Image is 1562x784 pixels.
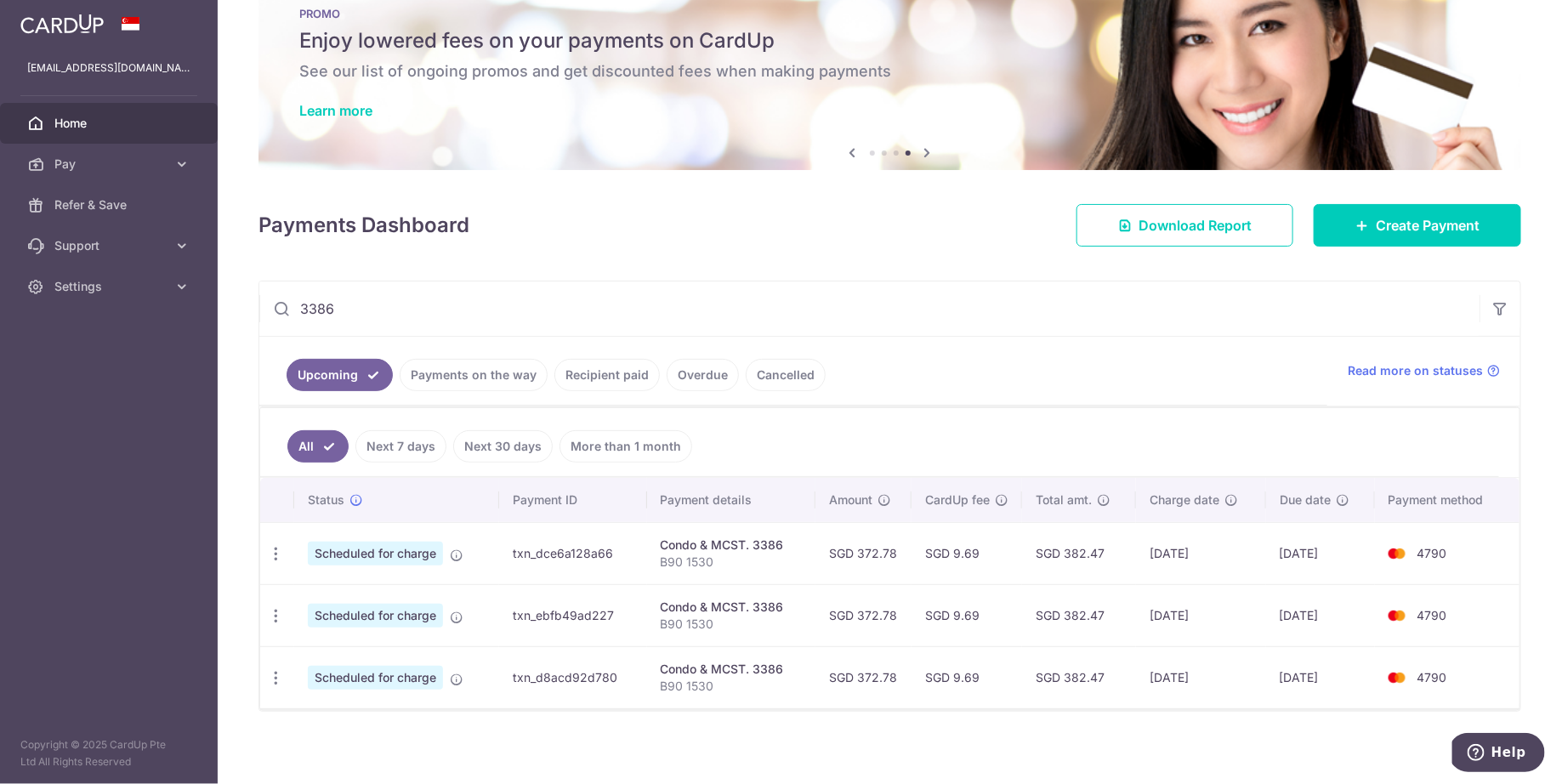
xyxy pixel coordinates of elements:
[1266,522,1375,584] td: [DATE]
[1280,491,1331,508] span: Due date
[1136,584,1265,646] td: [DATE]
[1139,215,1252,236] span: Download Report
[1380,605,1414,626] img: Bank Card
[499,646,647,708] td: txn_d8acd92d780
[1266,646,1375,708] td: [DATE]
[829,491,872,508] span: Amount
[400,359,548,391] a: Payments on the way
[299,27,1480,54] h5: Enjoy lowered fees on your payments on CardUp
[54,237,167,254] span: Support
[667,359,739,391] a: Overdue
[1417,670,1447,685] span: 4790
[1417,608,1447,622] span: 4790
[661,599,802,616] div: Condo & MCST. 3386
[499,584,647,646] td: txn_ebfb49ad227
[27,60,190,77] p: [EMAIL_ADDRESS][DOMAIN_NAME]
[647,478,815,522] th: Payment details
[287,359,393,391] a: Upcoming
[661,537,802,554] div: Condo & MCST. 3386
[54,278,167,295] span: Settings
[287,430,349,463] a: All
[912,522,1022,584] td: SGD 9.69
[20,14,104,34] img: CardUp
[661,678,802,695] p: B90 1530
[299,7,1480,20] p: PROMO
[1150,491,1219,508] span: Charge date
[1022,584,1136,646] td: SGD 382.47
[259,281,1480,336] input: Search by recipient name, payment id or reference
[499,478,647,522] th: Payment ID
[299,61,1480,82] h6: See our list of ongoing promos and get discounted fees when making payments
[1375,478,1519,522] th: Payment method
[1380,668,1414,688] img: Bank Card
[1022,646,1136,708] td: SGD 382.47
[925,491,990,508] span: CardUp fee
[299,102,372,119] a: Learn more
[1380,543,1414,564] img: Bank Card
[54,196,167,213] span: Refer & Save
[258,210,469,241] h4: Payments Dashboard
[1022,522,1136,584] td: SGD 382.47
[559,430,692,463] a: More than 1 month
[815,646,912,708] td: SGD 372.78
[499,522,647,584] td: txn_dce6a128a66
[54,115,167,132] span: Home
[661,554,802,571] p: B90 1530
[1348,362,1483,379] span: Read more on statuses
[1266,584,1375,646] td: [DATE]
[912,646,1022,708] td: SGD 9.69
[54,156,167,173] span: Pay
[453,430,553,463] a: Next 30 days
[1136,522,1265,584] td: [DATE]
[308,604,443,628] span: Scheduled for charge
[1417,546,1447,560] span: 4790
[1376,215,1480,236] span: Create Payment
[308,491,344,508] span: Status
[1136,646,1265,708] td: [DATE]
[912,584,1022,646] td: SGD 9.69
[661,661,802,678] div: Condo & MCST. 3386
[1348,362,1500,379] a: Read more on statuses
[1036,491,1092,508] span: Total amt.
[1076,204,1293,247] a: Download Report
[308,542,443,565] span: Scheduled for charge
[1314,204,1521,247] a: Create Payment
[308,666,443,690] span: Scheduled for charge
[815,584,912,646] td: SGD 372.78
[554,359,660,391] a: Recipient paid
[746,359,826,391] a: Cancelled
[661,616,802,633] p: B90 1530
[815,522,912,584] td: SGD 372.78
[1452,733,1545,775] iframe: Opens a widget where you can find more information
[355,430,446,463] a: Next 7 days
